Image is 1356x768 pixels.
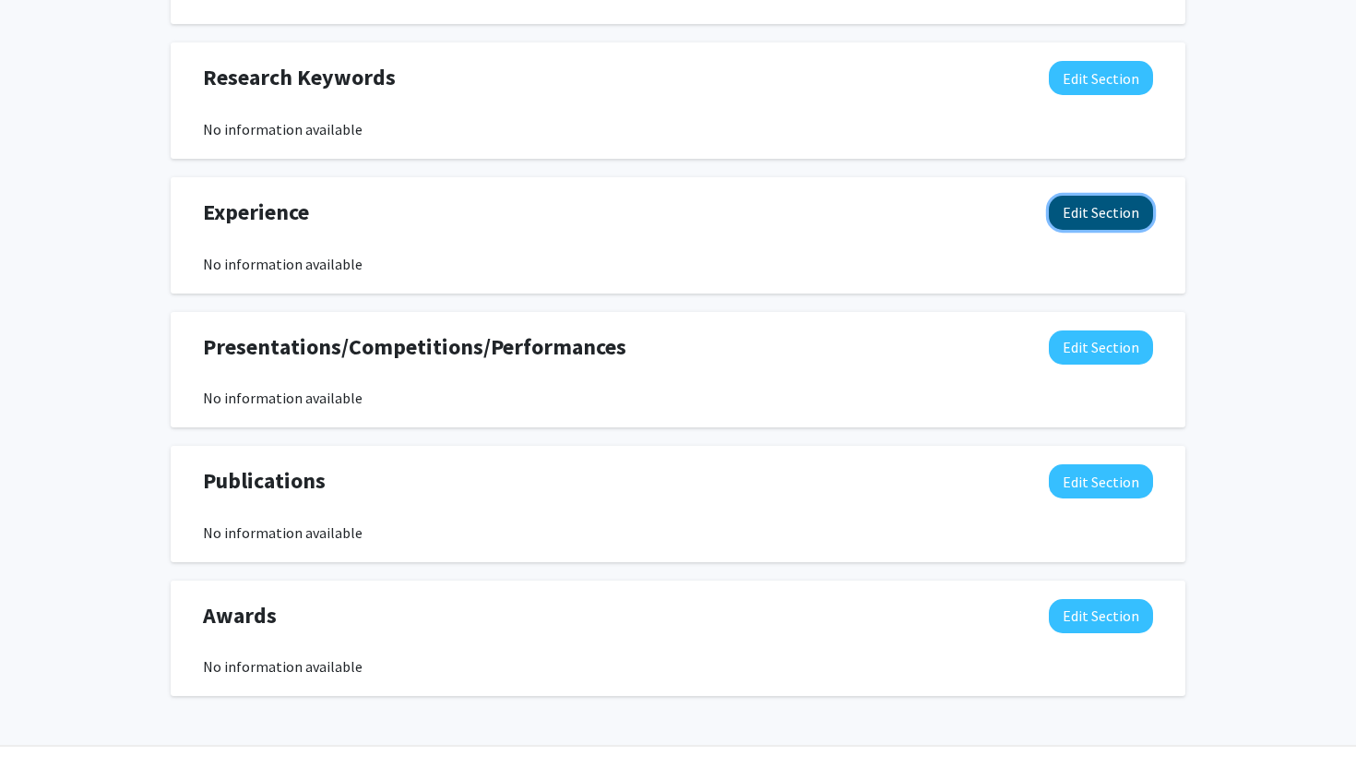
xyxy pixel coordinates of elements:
button: Edit Awards [1049,599,1153,633]
span: Presentations/Competitions/Performances [203,330,626,364]
div: No information available [203,118,1153,140]
span: Awards [203,599,277,632]
button: Edit Presentations/Competitions/Performances [1049,330,1153,365]
button: Edit Research Keywords [1049,61,1153,95]
div: No information available [203,522,1153,544]
span: Publications [203,464,326,498]
iframe: Chat [14,685,78,754]
span: Experience [203,196,309,229]
div: No information available [203,655,1153,678]
div: No information available [203,253,1153,275]
button: Edit Publications [1049,464,1153,498]
div: No information available [203,387,1153,409]
span: Research Keywords [203,61,396,94]
button: Edit Experience [1049,196,1153,230]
